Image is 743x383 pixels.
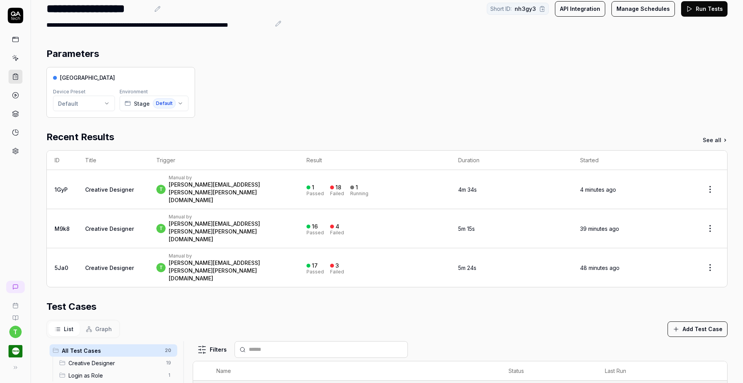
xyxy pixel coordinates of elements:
span: Stage [134,100,150,108]
div: Manual by [169,175,291,181]
div: Passed [306,270,324,274]
div: 16 [312,223,318,230]
div: 17 [312,262,318,269]
h2: Recent Results [46,130,114,144]
button: Graph [80,322,118,336]
span: Creative Designer [68,359,161,367]
a: 5Ja0 [55,264,68,271]
div: Passed [306,230,324,235]
span: t [156,263,166,272]
div: [PERSON_NAME][EMAIL_ADDRESS][PERSON_NAME][PERSON_NAME][DOMAIN_NAME] [169,181,291,204]
button: StageDefault [120,96,188,111]
th: ID [47,151,77,170]
time: 39 minutes ago [580,225,619,232]
span: Default [153,98,176,108]
span: 19 [163,358,174,368]
div: [PERSON_NAME][EMAIL_ADDRESS][PERSON_NAME][PERSON_NAME][DOMAIN_NAME] [169,220,291,243]
button: Add Test Case [668,321,728,337]
span: List [64,325,74,333]
h2: Parameters [46,47,99,61]
div: Failed [330,270,344,274]
span: t [156,224,166,233]
time: 5m 15s [458,225,475,232]
div: Failed [330,191,344,196]
div: Manual by [169,253,291,259]
div: Manual by [169,214,291,220]
time: 4m 34s [458,186,477,193]
a: Creative Designer [85,225,134,232]
a: Creative Designer [85,186,134,193]
span: Login as Role [68,371,163,380]
span: t [156,185,166,194]
time: 5m 24s [458,264,476,271]
span: [GEOGRAPHIC_DATA] [60,74,115,82]
div: 1 [312,184,314,191]
div: [PERSON_NAME][EMAIL_ADDRESS][PERSON_NAME][PERSON_NAME][DOMAIN_NAME] [169,259,291,282]
span: Graph [95,325,112,333]
span: 1 [165,371,174,380]
button: Filters [193,342,231,357]
span: nh3gy3 [515,5,536,13]
time: 4 minutes ago [580,186,616,193]
th: Name [209,361,501,381]
div: Passed [306,191,324,196]
th: Result [299,151,450,170]
button: Run Tests [681,1,728,17]
a: Creative Designer [85,264,134,271]
th: Status [501,361,597,381]
span: All Test Cases [62,347,160,355]
button: Pricer.com Logo [3,338,27,360]
div: Default [58,100,78,108]
div: Running [350,191,368,196]
span: 20 [162,346,174,355]
button: API Integration [555,1,605,17]
a: Documentation [3,309,27,321]
th: Started [572,151,693,170]
th: Duration [450,151,573,170]
span: Short ID: [490,5,512,13]
th: Last Run [597,361,678,381]
div: Drag to reorderLogin as Role1 [56,369,177,381]
h2: Test Cases [46,300,96,314]
div: 18 [336,184,341,191]
time: 48 minutes ago [580,264,620,271]
div: Drag to reorderCreative Designer19 [56,357,177,369]
a: New conversation [6,281,25,293]
label: Device Preset [53,89,86,94]
label: Environment [120,89,148,94]
a: 1GyP [55,186,68,193]
button: Manage Schedules [611,1,675,17]
div: 3 [336,262,339,269]
a: See all [703,136,728,144]
th: Trigger [149,151,298,170]
button: List [48,322,80,336]
div: 4 [336,223,339,230]
a: M9k8 [55,225,70,232]
button: Default [53,96,115,111]
div: 1 [356,184,358,191]
button: t [9,326,22,338]
th: Title [77,151,149,170]
a: Book a call with us [3,296,27,309]
div: Failed [330,230,344,235]
img: Pricer.com Logo [9,344,22,358]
